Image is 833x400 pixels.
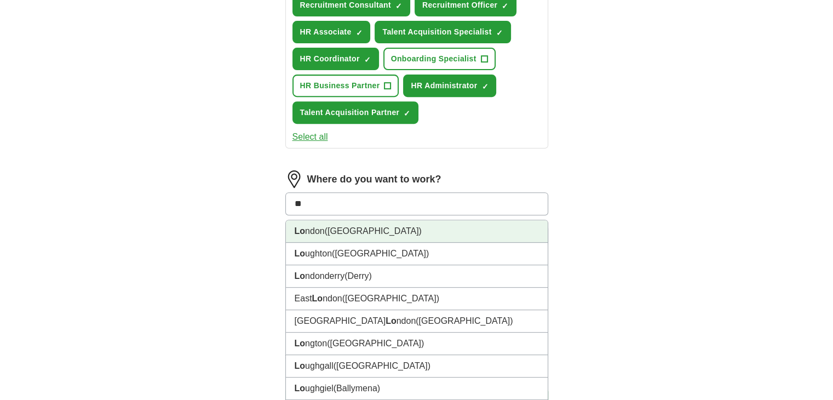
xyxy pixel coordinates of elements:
li: East ndon [286,288,548,310]
button: Onboarding Specialist [383,48,496,70]
li: ughgiel [286,378,548,400]
span: ✓ [364,55,371,64]
span: Talent Acquisition Partner [300,107,400,118]
strong: Lo [295,384,306,393]
button: HR Associate✓ [292,21,371,43]
span: (Derry) [344,271,372,281]
li: [GEOGRAPHIC_DATA] ndon [286,310,548,333]
li: ughton [286,243,548,265]
li: ndonderry [286,265,548,288]
strong: Lo [312,294,323,303]
span: ([GEOGRAPHIC_DATA]) [327,339,424,348]
span: ([GEOGRAPHIC_DATA]) [334,361,430,370]
span: ✓ [496,28,503,37]
span: HR Administrator [411,80,477,92]
button: HR Administrator✓ [403,75,496,97]
li: ndon [286,220,548,243]
span: ✓ [481,82,488,91]
span: HR Business Partner [300,80,380,92]
span: Talent Acquisition Specialist [382,26,491,38]
span: ([GEOGRAPHIC_DATA]) [332,249,429,258]
span: ✓ [355,28,362,37]
span: ✓ [502,2,508,10]
img: location.png [285,170,303,188]
li: ughgall [286,355,548,378]
span: HR Associate [300,26,352,38]
span: ✓ [404,109,410,118]
strong: Lo [295,226,306,236]
button: HR Business Partner [292,75,399,97]
button: Select all [292,130,328,144]
strong: Lo [295,271,306,281]
span: ([GEOGRAPHIC_DATA]) [325,226,422,236]
span: Onboarding Specialist [391,53,476,65]
button: HR Coordinator✓ [292,48,379,70]
button: Talent Acquisition Specialist✓ [375,21,510,43]
span: (Ballymena) [334,384,380,393]
strong: Lo [295,249,306,258]
strong: Lo [295,339,306,348]
span: ✓ [395,2,402,10]
strong: Lo [386,316,397,325]
label: Where do you want to work? [307,172,441,187]
button: Talent Acquisition Partner✓ [292,101,419,124]
li: ngton [286,333,548,355]
span: ([GEOGRAPHIC_DATA]) [416,316,513,325]
span: ([GEOGRAPHIC_DATA]) [342,294,439,303]
span: HR Coordinator [300,53,360,65]
strong: Lo [295,361,306,370]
